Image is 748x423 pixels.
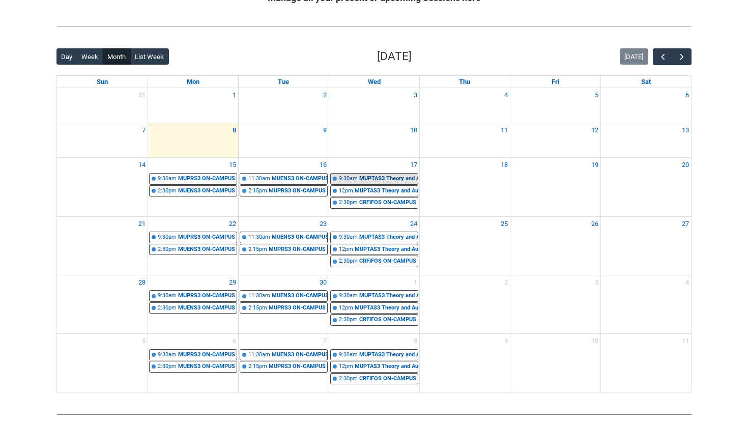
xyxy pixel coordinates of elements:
[178,304,237,313] div: MUENS3 ON-CAMPUS Music Direction 1 Ensemble FORUM 3 [DATE] 2:30- | [GEOGRAPHIC_DATA] ([GEOGRAPHIC...
[238,158,329,216] td: Go to September 16, 2025
[377,48,412,65] h2: [DATE]
[339,304,353,313] div: 12pm
[248,233,270,242] div: 11:30am
[158,175,177,183] div: 9:30am
[148,123,238,158] td: Go to September 8, 2025
[339,187,353,195] div: 12pm
[329,334,419,392] td: Go to October 8, 2025
[57,334,148,392] td: Go to October 5, 2025
[329,123,419,158] td: Go to September 10, 2025
[355,187,418,195] div: MUPTAS3 Theory and Aural Studies 3 (Part 2) | Room [GEOGRAPHIC_DATA] ([GEOGRAPHIC_DATA].) (capaci...
[136,217,148,231] a: Go to September 21, 2025
[419,216,510,275] td: Go to September 25, 2025
[136,275,148,290] a: Go to September 28, 2025
[227,158,238,172] a: Go to September 15, 2025
[158,292,177,300] div: 9:30am
[269,304,327,313] div: MUPRS3 ON-CAMPUS Professional Practice 1 INSTRUMENTAL WORKSHOP STAGE 3 TUE 2:15 | [GEOGRAPHIC_DAT...
[593,88,600,102] a: Go to September 5, 2025
[57,88,148,123] td: Go to August 31, 2025
[272,292,327,300] div: MUENS3 ON-CAMPUS Music Direction 1 Ensemble REHEARSAL 3 [DATE] 11:30- | Ensemble Room 4 ([GEOGRAP...
[502,275,510,290] a: Go to October 2, 2025
[593,275,600,290] a: Go to October 3, 2025
[130,48,169,65] button: List Week
[600,334,691,392] td: Go to October 11, 2025
[158,245,177,254] div: 2:30pm
[359,233,418,242] div: MUPTAS3 Theory and Aural Studies 3 (Part 1) | [GEOGRAPHIC_DATA].) (capacity x20ppl)
[510,123,600,158] td: Go to September 12, 2025
[321,123,329,137] a: Go to September 9, 2025
[238,88,329,123] td: Go to September 2, 2025
[502,88,510,102] a: Go to September 4, 2025
[457,76,472,88] a: Thursday
[339,175,358,183] div: 9:30am
[510,88,600,123] td: Go to September 5, 2025
[680,334,691,348] a: Go to October 11, 2025
[103,48,131,65] button: Month
[269,187,327,195] div: MUPRS3 ON-CAMPUS Professional Practice 1 INSTRUMENTAL WORKSHOP STAGE 3 TUE 2:15 | [GEOGRAPHIC_DAT...
[158,187,177,195] div: 2:30pm
[359,257,418,266] div: CRFIFOS ON-CAMPUS Industry Foundations (Tutorial 2) | [GEOGRAPHIC_DATA] ([GEOGRAPHIC_DATA].) (cap...
[680,158,691,172] a: Go to September 20, 2025
[359,375,418,383] div: CRFIFOS ON-CAMPUS Industry Foundations (Tutorial 2) | [GEOGRAPHIC_DATA] ([GEOGRAPHIC_DATA].) (cap...
[359,175,418,183] div: MUPTAS3 Theory and Aural Studies 3 (Part 1) | [GEOGRAPHIC_DATA].) (capacity x20ppl)
[408,217,419,231] a: Go to September 24, 2025
[185,76,202,88] a: Monday
[231,334,238,348] a: Go to October 6, 2025
[248,362,267,371] div: 2:15pm
[158,351,177,359] div: 9:30am
[419,275,510,333] td: Go to October 2, 2025
[148,275,238,333] td: Go to September 29, 2025
[339,233,358,242] div: 9:30am
[231,123,238,137] a: Go to September 8, 2025
[148,334,238,392] td: Go to October 6, 2025
[321,88,329,102] a: Go to September 2, 2025
[140,123,148,137] a: Go to September 7, 2025
[419,158,510,216] td: Go to September 18, 2025
[600,216,691,275] td: Go to September 27, 2025
[57,123,148,158] td: Go to September 7, 2025
[339,351,358,359] div: 9:30am
[412,275,419,290] a: Go to October 1, 2025
[272,351,327,359] div: MUENS3 ON-CAMPUS Music Direction 1 Ensemble REHEARSAL 3 [DATE] 11:30- | Ensemble Room 4 ([GEOGRAP...
[339,257,358,266] div: 2:30pm
[600,158,691,216] td: Go to September 20, 2025
[510,275,600,333] td: Go to October 3, 2025
[510,216,600,275] td: Go to September 26, 2025
[178,292,237,300] div: MUPRS3 ON-CAMPUS Professional Practice 1 GUITAR TECH STAGE 3 MON 9:30 | Ensemble Room 6 ([GEOGRAP...
[178,233,237,242] div: MUPRS3 ON-CAMPUS Professional Practice 1 GUITAR TECH STAGE 3 MON 9:30 | Ensemble Room 6 ([GEOGRAP...
[248,245,267,254] div: 2:15pm
[248,351,270,359] div: 11:30am
[158,304,177,313] div: 2:30pm
[321,334,329,348] a: Go to October 7, 2025
[57,158,148,216] td: Go to September 14, 2025
[419,334,510,392] td: Go to October 9, 2025
[272,233,327,242] div: MUENS3 ON-CAMPUS Music Direction 1 Ensemble REHEARSAL 3 [DATE] 11:30- | Ensemble Room 4 ([GEOGRAP...
[419,88,510,123] td: Go to September 4, 2025
[550,76,561,88] a: Friday
[412,334,419,348] a: Go to October 8, 2025
[499,217,510,231] a: Go to September 25, 2025
[600,88,691,123] td: Go to September 6, 2025
[339,292,358,300] div: 9:30am
[231,88,238,102] a: Go to September 1, 2025
[589,217,600,231] a: Go to September 26, 2025
[178,351,237,359] div: MUPRS3 ON-CAMPUS Professional Practice 1 GUITAR TECH STAGE 3 MON 9:30 | Ensemble Room 6 ([GEOGRAP...
[339,199,358,207] div: 2:30pm
[227,217,238,231] a: Go to September 22, 2025
[95,76,110,88] a: Sunday
[136,88,148,102] a: Go to August 31, 2025
[272,175,327,183] div: MUENS3 ON-CAMPUS Music Direction 1 Ensemble REHEARSAL 3 [DATE] 11:30- | Ensemble Room 4 ([GEOGRAP...
[653,48,672,65] button: Previous Month
[238,123,329,158] td: Go to September 9, 2025
[140,334,148,348] a: Go to October 5, 2025
[683,88,691,102] a: Go to September 6, 2025
[248,304,267,313] div: 2:15pm
[329,275,419,333] td: Go to October 1, 2025
[178,187,237,195] div: MUENS3 ON-CAMPUS Music Direction 1 Ensemble FORUM 3 [DATE] 2:30- | [GEOGRAPHIC_DATA] ([GEOGRAPHIC...
[510,158,600,216] td: Go to September 19, 2025
[680,123,691,137] a: Go to September 13, 2025
[248,187,267,195] div: 2:15pm
[238,275,329,333] td: Go to September 30, 2025
[339,362,353,371] div: 12pm
[238,334,329,392] td: Go to October 7, 2025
